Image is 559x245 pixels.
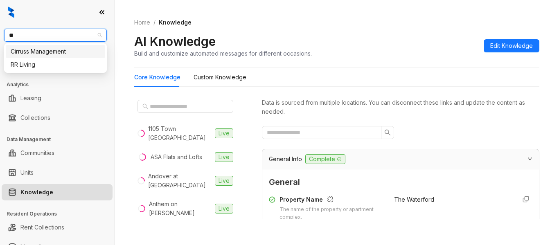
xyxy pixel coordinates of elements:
[7,136,114,143] h3: Data Management
[384,129,391,136] span: search
[7,210,114,218] h3: Resident Operations
[215,204,233,214] span: Live
[20,145,54,161] a: Communities
[527,156,532,161] span: expanded
[7,81,114,88] h3: Analytics
[305,154,345,164] span: Complete
[2,219,113,236] li: Rent Collections
[215,176,233,186] span: Live
[20,90,41,106] a: Leasing
[153,18,156,27] li: /
[279,195,384,206] div: Property Name
[6,45,105,58] div: Cirruss Management
[2,164,113,181] li: Units
[159,19,192,26] span: Knowledge
[8,7,14,18] img: logo
[148,124,212,142] div: 1105 Town [GEOGRAPHIC_DATA]
[20,184,53,200] a: Knowledge
[484,39,539,52] button: Edit Knowledge
[149,200,212,218] div: Anthem on [PERSON_NAME]
[11,60,100,69] div: RR Living
[134,73,180,82] div: Core Knowledge
[11,47,100,56] div: Cirruss Management
[2,55,113,71] li: Leads
[142,103,148,109] span: search
[215,128,233,138] span: Live
[490,41,533,50] span: Edit Knowledge
[20,219,64,236] a: Rent Collections
[20,110,50,126] a: Collections
[269,155,302,164] span: General Info
[2,184,113,200] li: Knowledge
[151,153,202,162] div: ASA Flats and Lofts
[215,152,233,162] span: Live
[134,49,312,58] div: Build and customize automated messages for different occasions.
[133,18,152,27] a: Home
[20,164,34,181] a: Units
[134,34,216,49] h2: AI Knowledge
[279,206,384,221] div: The name of the property or apartment complex.
[269,176,532,189] span: General
[2,90,113,106] li: Leasing
[6,58,105,71] div: RR Living
[394,196,434,203] span: The Waterford
[194,73,246,82] div: Custom Knowledge
[262,149,539,169] div: General InfoComplete
[2,145,113,161] li: Communities
[148,172,212,190] div: Andover at [GEOGRAPHIC_DATA]
[2,110,113,126] li: Collections
[262,98,539,116] div: Data is sourced from multiple locations. You can disconnect these links and update the content as...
